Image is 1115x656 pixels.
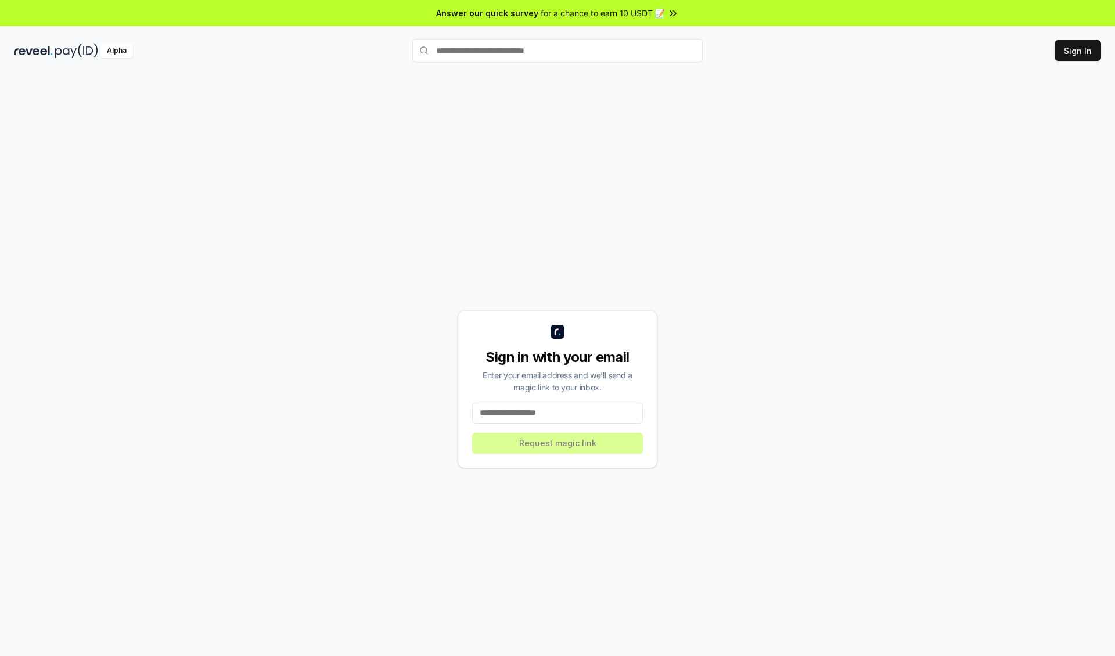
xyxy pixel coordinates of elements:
span: for a chance to earn 10 USDT 📝 [541,7,665,19]
div: Sign in with your email [472,348,643,367]
img: logo_small [551,325,564,339]
img: reveel_dark [14,44,53,58]
div: Alpha [100,44,133,58]
div: Enter your email address and we’ll send a magic link to your inbox. [472,369,643,393]
button: Sign In [1055,40,1101,61]
span: Answer our quick survey [436,7,538,19]
img: pay_id [55,44,98,58]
